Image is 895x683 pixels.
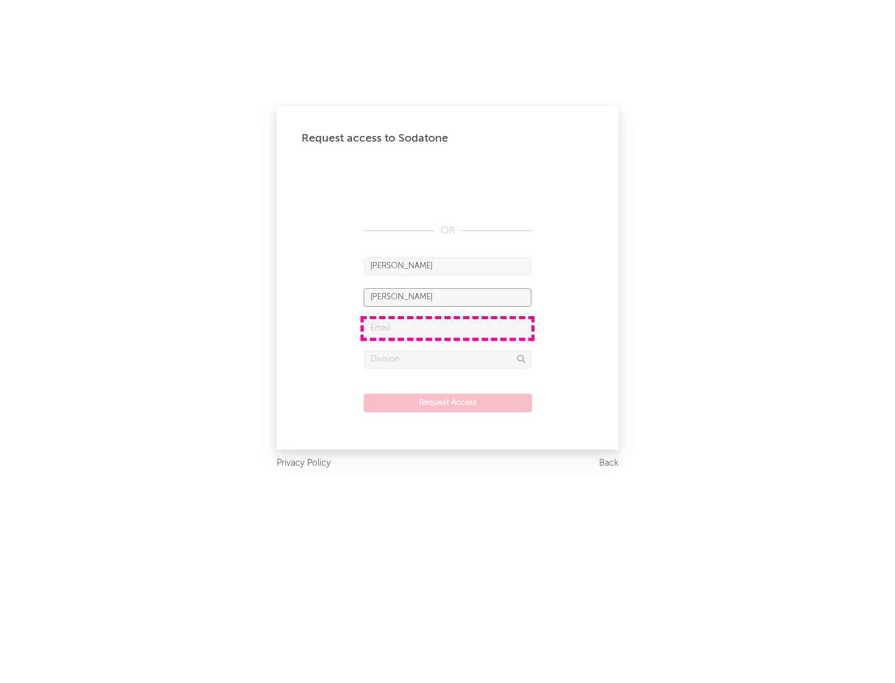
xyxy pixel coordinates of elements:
[364,394,532,412] button: Request Access
[364,350,531,369] input: Division
[364,288,531,307] input: Last Name
[364,257,531,276] input: First Name
[599,456,618,471] a: Back
[364,319,531,338] input: Email
[364,224,531,238] div: OR
[277,456,331,471] a: Privacy Policy
[301,131,594,146] div: Request access to Sodatone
